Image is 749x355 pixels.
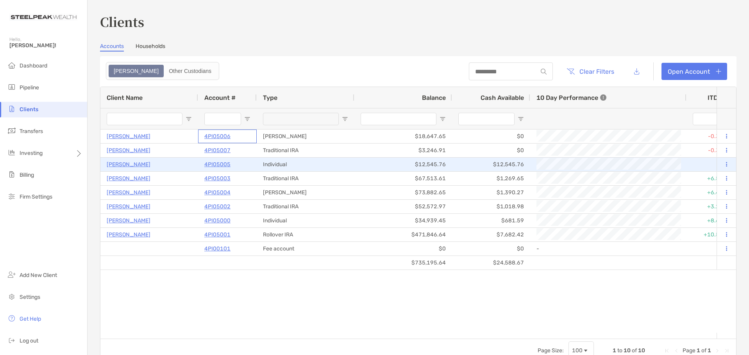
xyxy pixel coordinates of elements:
div: Last Page [724,348,730,354]
div: First Page [664,348,670,354]
div: $73,882.65 [354,186,452,199]
div: 100 [572,347,583,354]
div: +6.47% [686,186,733,199]
span: of [632,347,637,354]
input: Balance Filter Input [361,113,436,125]
div: Individual [257,158,354,171]
span: Dashboard [20,62,47,69]
div: $52,572.97 [354,200,452,213]
div: $0 [354,242,452,256]
a: [PERSON_NAME] [107,216,150,225]
img: settings icon [7,292,16,301]
div: $1,018.98 [452,200,530,213]
div: Zoe [109,66,163,76]
div: $18,647.65 [354,130,452,143]
span: Type [263,94,277,101]
div: $0 [452,130,530,143]
a: 4PI05005 [204,160,231,169]
div: $0 [452,144,530,157]
span: Client Name [107,94,143,101]
div: -0.32% [686,144,733,157]
span: of [701,347,706,354]
span: 10 [624,347,631,354]
div: $681.59 [452,214,530,227]
div: $7,682.42 [452,228,530,241]
div: Other Custodians [164,66,216,76]
span: Firm Settings [20,193,52,200]
div: $24,588.67 [452,256,530,270]
div: [PERSON_NAME] [257,186,354,199]
div: $12,545.76 [354,158,452,171]
a: Accounts [100,43,124,51]
div: Fee account [257,242,354,256]
div: -0.34% [686,130,733,143]
img: transfers icon [7,126,16,135]
div: Next Page [714,348,720,354]
a: [PERSON_NAME] [107,174,150,183]
div: Previous Page [673,348,679,354]
input: Client Name Filter Input [107,113,182,125]
span: 10 [638,347,645,354]
img: firm-settings icon [7,192,16,201]
input: ITD Filter Input [693,113,718,125]
span: Investing [20,150,43,156]
span: 1 [613,347,616,354]
span: Page [683,347,695,354]
a: 4PI05006 [204,131,231,141]
a: [PERSON_NAME] [107,188,150,197]
img: input icon [541,69,547,75]
span: Account # [204,94,236,101]
div: $471,846.64 [354,228,452,241]
button: Open Filter Menu [342,116,348,122]
div: $1,269.65 [452,172,530,185]
div: $1,390.27 [452,186,530,199]
a: 4PI05000 [204,216,231,225]
a: [PERSON_NAME] [107,160,150,169]
div: Traditional IRA [257,144,354,157]
img: get-help icon [7,314,16,323]
span: Cash Available [481,94,524,101]
input: Account # Filter Input [204,113,241,125]
span: Transfers [20,128,43,135]
span: [PERSON_NAME]! [9,42,82,49]
a: 4PI05002 [204,202,231,211]
a: Open Account [661,63,727,80]
h3: Clients [100,12,736,30]
a: [PERSON_NAME] [107,202,150,211]
a: 4PI00101 [204,244,231,254]
a: 4PI05003 [204,174,231,183]
div: $67,513.61 [354,172,452,185]
div: $12,545.76 [452,158,530,171]
a: 4PI05007 [204,146,231,155]
p: 4PI05001 [204,230,231,240]
img: clients icon [7,104,16,114]
span: Clients [20,106,38,113]
span: Balance [422,94,446,101]
p: [PERSON_NAME] [107,131,150,141]
div: +6.50% [686,172,733,185]
div: $34,939.45 [354,214,452,227]
span: Billing [20,172,34,178]
button: Open Filter Menu [440,116,446,122]
a: 4PI05004 [204,188,231,197]
span: Settings [20,294,40,300]
div: 0% [686,158,733,171]
div: $0 [452,242,530,256]
span: Get Help [20,316,41,322]
div: 10 Day Performance [536,87,606,108]
div: ITD [708,94,727,101]
div: $735,195.64 [354,256,452,270]
div: +3.21% [686,200,733,213]
div: - [536,242,680,255]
